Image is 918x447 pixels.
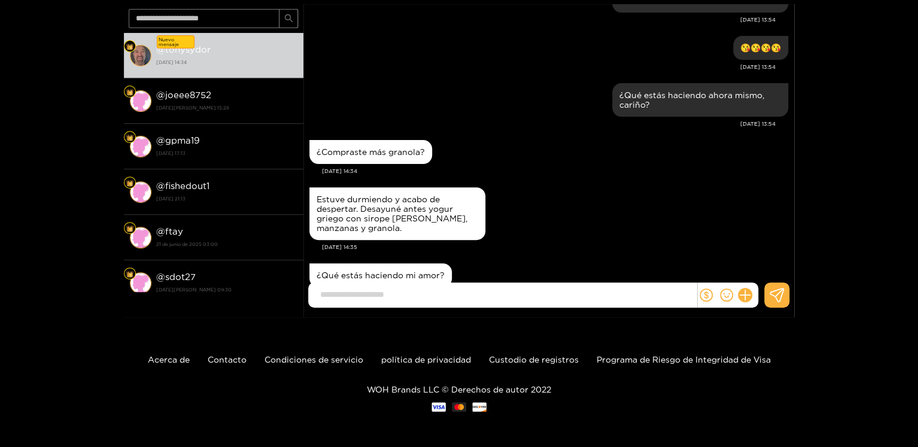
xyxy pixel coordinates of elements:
[130,136,151,157] img: conversación
[208,355,247,364] a: Contacto
[322,244,357,250] font: [DATE] 14:35
[317,194,467,232] font: Estuve durmiendo y acabo de despertar. Desayuné antes yogur griego con sirope [PERSON_NAME], manz...
[165,181,209,191] font: fishedout1
[165,135,200,145] font: gpma19
[740,121,776,127] font: [DATE] 13:54
[156,44,211,54] font: @tonysydor
[130,227,151,248] img: conversación
[156,90,165,100] font: @
[700,288,713,302] span: dólar
[130,45,151,66] img: conversación
[159,37,179,47] font: Nuevo mensaje
[309,187,485,240] div: 20 de septiembre, 14:35
[126,270,133,278] img: Nivel de ventilador
[126,225,133,232] img: Nivel de ventilador
[130,181,151,203] img: conversación
[309,263,452,287] div: 20 de septiembre, 14:35
[148,355,190,364] a: Acerca de
[156,272,165,282] font: @
[156,287,232,292] font: [DATE][PERSON_NAME] 09:30
[126,180,133,187] img: Nivel de ventilador
[597,355,771,364] a: Programa de Riesgo de Integridad de Visa
[367,385,551,394] font: WOH Brands LLC © Derechos de autor 2022
[165,90,211,100] font: joeee8752
[697,286,715,304] button: dólar
[265,355,363,364] a: Condiciones de servicio
[733,36,788,60] div: 20 de septiembre, 13:54
[317,270,445,279] font: ¿Qué estás haciendo mi amor?
[279,9,298,28] button: buscar
[156,181,165,191] font: @
[126,134,133,141] img: Nivel de ventilador
[381,355,471,364] a: política de privacidad
[619,90,764,109] font: ¿Qué estás haciendo ahora mismo, cariño?
[130,90,151,112] img: conversación
[284,14,293,24] span: buscar
[156,242,218,247] font: 21 de junio de 2025 03:00
[156,105,229,110] font: [DATE][PERSON_NAME] 15:28
[156,226,183,236] font: @ftay
[489,355,579,364] a: Custodio de registros
[156,151,186,156] font: [DATE] 17:13
[126,43,133,50] img: Nivel de ventilador
[156,135,165,145] font: @
[130,272,151,294] img: conversación
[126,89,133,96] img: Nivel de ventilador
[322,168,357,174] font: [DATE] 14:34
[740,17,776,23] font: [DATE] 13:54
[317,147,425,156] font: ¿Compraste más granola?
[740,64,776,70] font: [DATE] 13:54
[720,288,733,302] span: sonrisa
[165,272,196,282] font: sdot27
[740,43,781,52] font: 😘😘😘😘
[612,83,788,117] div: 20 de septiembre, 13:54
[156,60,187,65] font: [DATE] 14:34
[309,140,432,164] div: 20 de septiembre, 14:34
[156,196,186,201] font: [DATE] 21:13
